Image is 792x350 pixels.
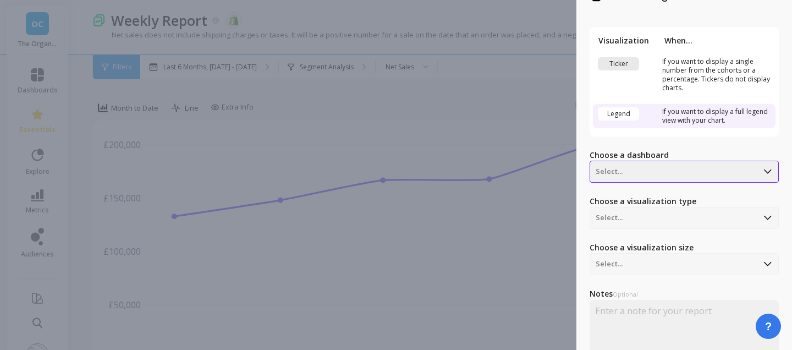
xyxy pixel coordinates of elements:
[590,150,779,161] label: Choose a dashboard
[756,314,781,339] button: ?
[598,107,639,121] div: Legend
[598,57,639,70] div: Ticker
[613,290,638,298] span: Optional
[659,104,776,128] td: If you want to display a full legend view with your chart.
[659,54,776,96] td: If you want to display a single number from the cohorts or a percentage. Tickers do not display c...
[590,242,779,253] label: Choose a visualization size
[765,319,772,334] span: ?
[659,35,776,46] th: When...
[590,196,779,207] label: Choose a visualization type
[593,35,659,46] th: Visualization
[590,288,779,300] label: Notes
